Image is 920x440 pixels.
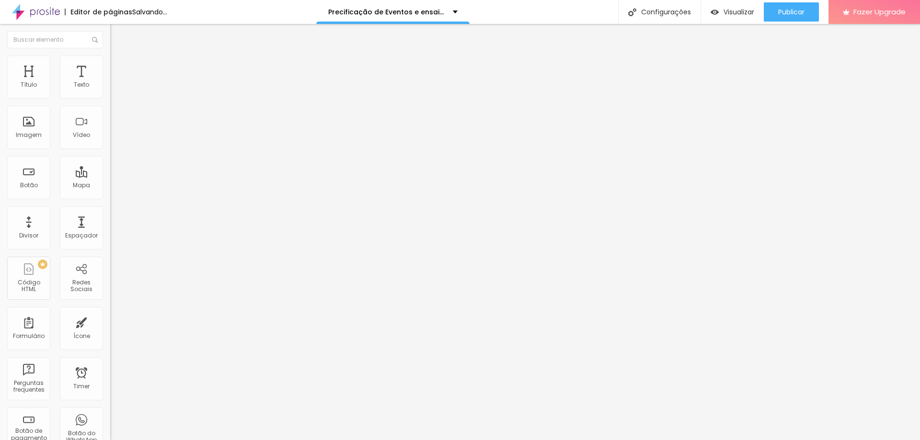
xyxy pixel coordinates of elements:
div: Imagem [16,132,42,138]
div: Ícone [73,333,90,339]
button: Visualizar [701,2,764,22]
div: Editor de páginas [65,9,132,15]
div: Mapa [73,182,90,189]
div: Redes Sociais [62,279,100,293]
div: Botão [20,182,38,189]
img: view-1.svg [711,8,719,16]
div: Título [21,81,37,88]
input: Buscar elemento [7,31,103,48]
div: Formulário [13,333,45,339]
div: Divisor [19,232,38,239]
span: Visualizar [724,8,754,16]
div: Vídeo [73,132,90,138]
span: Fazer Upgrade [853,8,906,16]
div: Código HTML [10,279,47,293]
div: Timer [73,383,90,390]
div: Espaçador [65,232,98,239]
p: Precificação de Eventos e ensaios fotográficos [328,9,446,15]
div: Texto [74,81,89,88]
span: Publicar [778,8,805,16]
div: Salvando... [132,9,167,15]
div: Perguntas frequentes [10,380,47,394]
img: Icone [92,37,98,43]
img: Icone [628,8,636,16]
button: Publicar [764,2,819,22]
iframe: Editor [110,24,920,440]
